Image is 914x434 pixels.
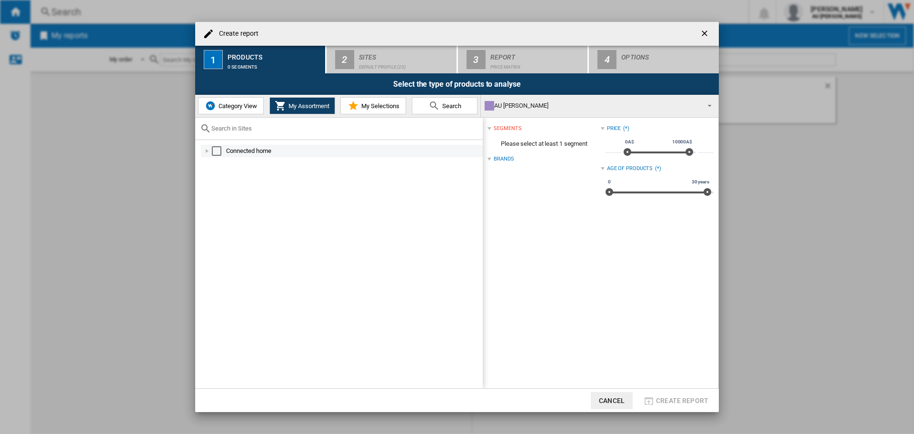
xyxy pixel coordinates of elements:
[606,178,612,186] span: 0
[490,60,584,70] div: Price Matrix
[205,100,216,111] img: wiser-icon-blue.png
[228,60,321,70] div: 0 segments
[412,97,477,114] button: Search
[214,29,258,39] h4: Create report
[487,135,600,153] span: Please select at least 1 segment
[494,155,514,163] div: Brands
[458,46,589,73] button: 3 Report Price Matrix
[440,102,461,110] span: Search
[226,146,481,156] div: Connected home
[621,50,715,60] div: Options
[597,50,616,69] div: 4
[340,97,406,114] button: My Selections
[204,50,223,69] div: 1
[671,138,694,146] span: 10000A$
[591,392,633,409] button: Cancel
[607,165,653,172] div: Age of products
[589,46,719,73] button: 4 Options
[286,102,329,110] span: My Assortment
[211,125,478,132] input: Search in Sites
[359,60,453,70] div: Default profile (23)
[494,125,521,132] div: segments
[490,50,584,60] div: Report
[607,125,621,132] div: Price
[269,97,335,114] button: My Assortment
[640,392,711,409] button: Create report
[195,46,326,73] button: 1 Products 0 segments
[195,73,719,95] div: Select the type of products to analyse
[624,138,636,146] span: 0A$
[216,102,257,110] span: Category View
[228,50,321,60] div: Products
[359,102,399,110] span: My Selections
[690,178,711,186] span: 30 years
[212,146,226,156] md-checkbox: Select
[485,99,699,112] div: AU [PERSON_NAME]
[198,97,264,114] button: Category View
[467,50,486,69] div: 3
[335,50,354,69] div: 2
[696,24,715,43] button: getI18NText('BUTTONS.CLOSE_DIALOG')
[656,397,708,404] span: Create report
[700,29,711,40] ng-md-icon: getI18NText('BUTTONS.CLOSE_DIALOG')
[327,46,457,73] button: 2 Sites Default profile (23)
[359,50,453,60] div: Sites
